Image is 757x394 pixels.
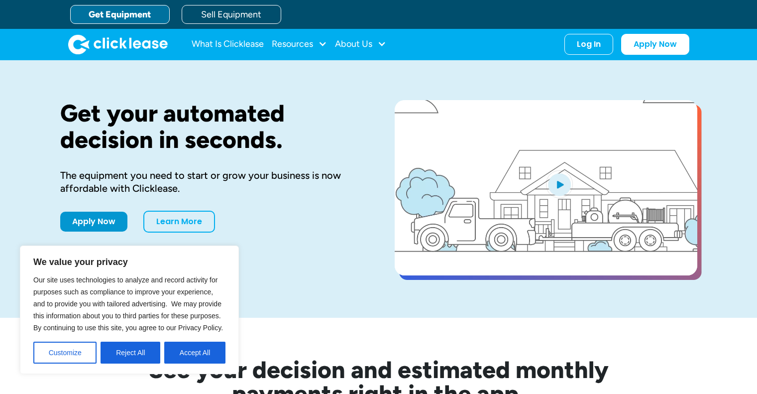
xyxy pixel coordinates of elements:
a: home [68,34,168,54]
p: We value your privacy [33,256,225,268]
div: About Us [335,34,386,54]
a: open lightbox [395,100,697,275]
img: Clicklease logo [68,34,168,54]
img: Blue play button logo on a light blue circular background [546,170,573,198]
div: Log In [577,39,601,49]
a: Get Equipment [70,5,170,24]
div: Resources [272,34,327,54]
button: Accept All [164,342,225,364]
h1: Get your automated decision in seconds. [60,100,363,153]
a: Sell Equipment [182,5,281,24]
span: Our site uses technologies to analyze and record activity for purposes such as compliance to impr... [33,276,223,332]
a: What Is Clicklease [192,34,264,54]
a: Learn More [143,211,215,233]
div: The equipment you need to start or grow your business is now affordable with Clicklease. [60,169,363,195]
div: We value your privacy [20,246,239,374]
button: Customize [33,342,97,364]
button: Reject All [101,342,160,364]
a: Apply Now [621,34,689,55]
a: Apply Now [60,212,127,232]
